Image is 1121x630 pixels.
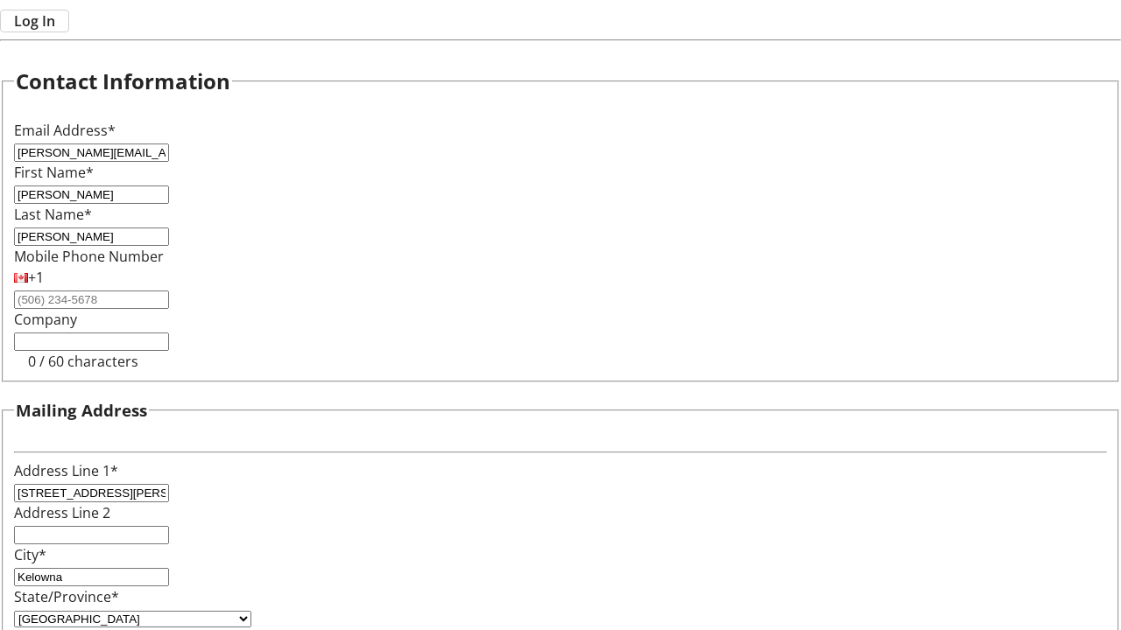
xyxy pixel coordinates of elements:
[14,587,119,606] label: State/Province*
[14,484,169,502] input: Address
[14,503,110,522] label: Address Line 2
[16,66,230,97] h2: Contact Information
[14,545,46,564] label: City*
[14,121,116,140] label: Email Address*
[14,247,164,266] label: Mobile Phone Number
[14,290,169,309] input: (506) 234-5678
[14,163,94,182] label: First Name*
[28,352,138,371] tr-character-limit: 0 / 60 characters
[14,568,169,586] input: City
[16,398,147,423] h3: Mailing Address
[14,10,55,31] span: Log In
[14,205,92,224] label: Last Name*
[14,310,77,329] label: Company
[14,461,118,480] label: Address Line 1*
